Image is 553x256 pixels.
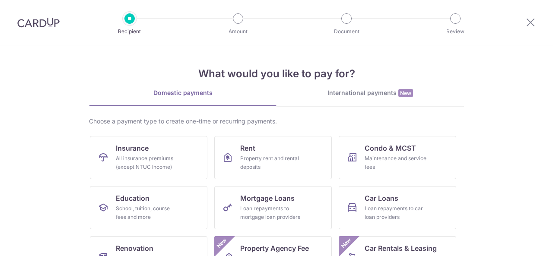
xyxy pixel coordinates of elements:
div: Property rent and rental deposits [240,154,302,171]
div: International payments [276,88,464,98]
span: Mortgage Loans [240,193,295,203]
span: Car Rentals & Leasing [365,243,437,253]
a: EducationSchool, tuition, course fees and more [90,186,207,229]
span: New [398,89,413,97]
a: InsuranceAll insurance premiums (except NTUC Income) [90,136,207,179]
div: Choose a payment type to create one-time or recurring payments. [89,117,464,126]
span: New [215,236,229,250]
p: Review [423,27,487,36]
div: Maintenance and service fees [365,154,427,171]
div: School, tuition, course fees and more [116,204,178,221]
span: Insurance [116,143,149,153]
div: Loan repayments to mortgage loan providers [240,204,302,221]
span: Condo & MCST [365,143,416,153]
span: Rent [240,143,255,153]
span: Property Agency Fee [240,243,309,253]
a: Car LoansLoan repayments to car loan providers [339,186,456,229]
p: Recipient [98,27,162,36]
span: Education [116,193,149,203]
h4: What would you like to pay for? [89,66,464,82]
a: Condo & MCSTMaintenance and service fees [339,136,456,179]
span: New [339,236,353,250]
a: Mortgage LoansLoan repayments to mortgage loan providers [214,186,332,229]
iframe: Opens a widget where you can find more information [498,230,544,252]
div: Domestic payments [89,88,276,97]
div: All insurance premiums (except NTUC Income) [116,154,178,171]
div: Loan repayments to car loan providers [365,204,427,221]
span: Renovation [116,243,153,253]
img: CardUp [17,17,60,28]
p: Document [315,27,378,36]
span: Car Loans [365,193,398,203]
p: Amount [206,27,270,36]
a: RentProperty rent and rental deposits [214,136,332,179]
